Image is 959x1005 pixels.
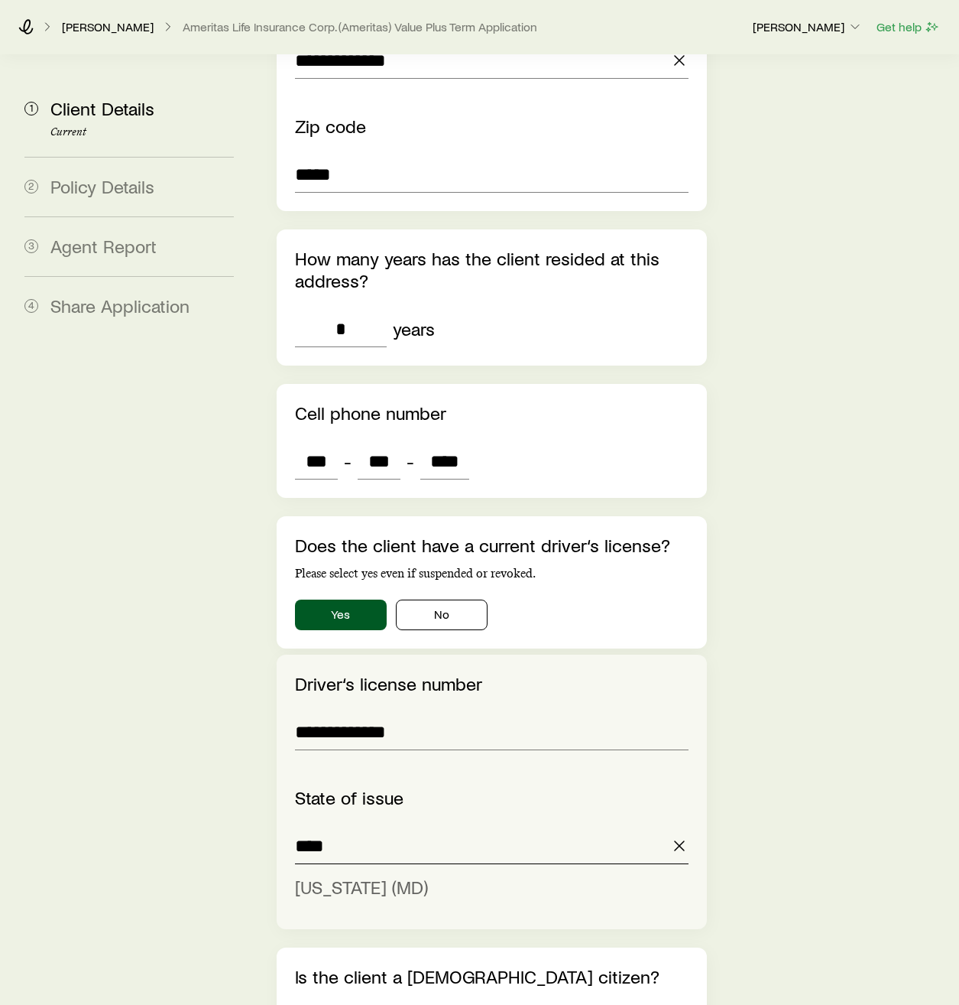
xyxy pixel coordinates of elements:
a: [PERSON_NAME] [61,20,154,34]
button: Yes [295,600,387,630]
li: Maryland (MD) [295,870,679,905]
span: - [344,450,352,472]
label: Does the client have a current driver‘s license? [295,534,670,556]
label: Cell phone number [295,402,446,424]
div: driversLicense.hasCurrentLicense [295,600,688,630]
span: 3 [24,239,38,253]
button: No [396,600,488,630]
span: Agent Report [50,235,157,257]
label: Is the client a [DEMOGRAPHIC_DATA] citizen? [295,965,659,987]
span: 2 [24,180,38,194]
span: Share Application [50,294,190,317]
span: 1 [24,102,38,115]
label: Zip code [295,115,366,137]
span: 4 [24,299,38,313]
button: Get help [876,18,941,36]
span: Client Details [50,97,154,119]
span: - [407,450,414,472]
p: Current [50,126,234,138]
p: [PERSON_NAME] [753,19,863,34]
label: State of issue [295,786,403,808]
div: years [393,318,435,340]
button: [PERSON_NAME] [752,18,863,37]
p: Please select yes even if suspended or revoked. [295,566,688,581]
label: Driver‘s license number [295,672,482,694]
span: [US_STATE] (MD) [295,876,428,898]
span: Policy Details [50,175,154,197]
label: How many years has the client resided at this address? [295,247,659,291]
button: Ameritas Life Insurance Corp. (Ameritas) Value Plus Term Application [182,20,538,34]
